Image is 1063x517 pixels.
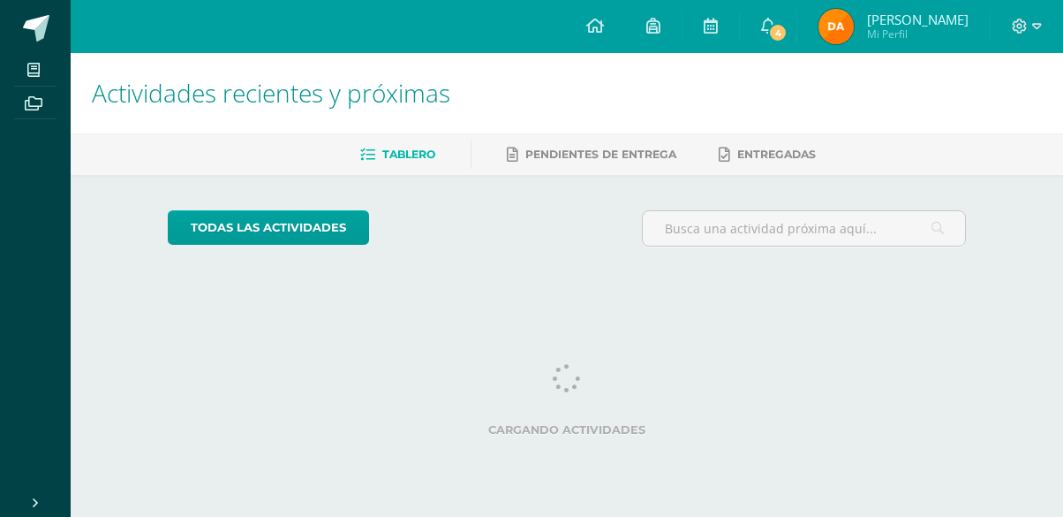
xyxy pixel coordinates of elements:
label: Cargando actividades [168,423,967,437]
a: todas las Actividades [168,210,369,245]
span: Mi Perfil [867,27,969,42]
span: 4 [768,23,788,42]
a: Tablero [360,141,435,169]
span: Entregadas [737,148,816,161]
img: b9c775cf110ea9ea8c609c586355bce3.png [818,9,854,44]
span: [PERSON_NAME] [867,11,969,28]
a: Entregadas [719,141,816,169]
a: Pendientes de entrega [507,141,676,169]
span: Tablero [382,148,435,161]
span: Actividades recientes y próximas [92,76,450,110]
span: Pendientes de entrega [525,148,676,161]
input: Busca una actividad próxima aquí... [643,211,966,246]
